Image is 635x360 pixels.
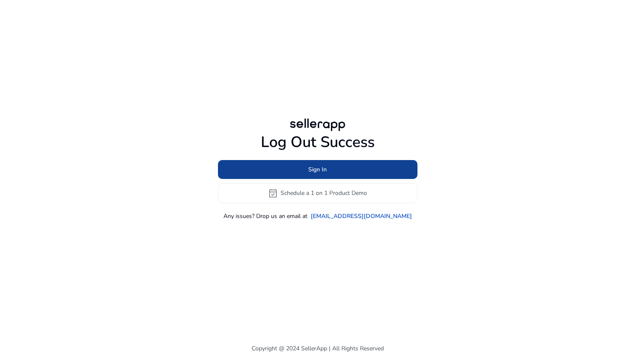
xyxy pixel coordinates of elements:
[218,160,417,179] button: Sign In
[308,165,327,174] span: Sign In
[311,212,412,221] a: [EMAIL_ADDRESS][DOMAIN_NAME]
[268,188,278,198] span: event_available
[218,183,417,203] button: event_availableSchedule a 1 on 1 Product Demo
[218,133,417,151] h1: Log Out Success
[223,212,307,221] p: Any issues? Drop us an email at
